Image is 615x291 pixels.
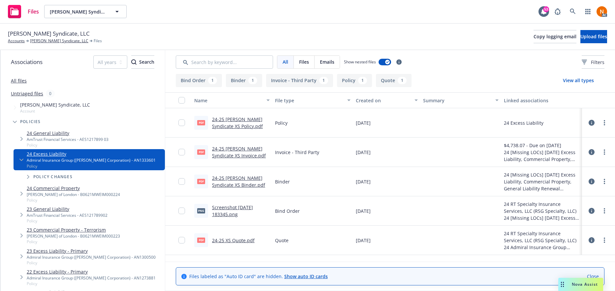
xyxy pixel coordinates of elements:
[534,33,576,40] span: Copy logging email
[597,6,607,17] img: photo
[197,208,205,213] span: png
[600,178,608,185] a: more
[566,5,579,18] a: Search
[275,119,288,126] span: Policy
[11,90,43,97] a: Untriaged files
[420,92,501,108] button: Summary
[272,92,353,108] button: File type
[27,260,156,266] span: Policy
[558,278,603,291] button: Nova Assist
[600,207,608,215] a: more
[275,178,290,185] span: Binder
[320,58,334,65] span: Emails
[356,237,371,244] span: [DATE]
[27,130,108,137] a: 24 General Liability
[212,237,255,243] a: 24-25 XS Quote.pdf
[176,55,273,69] input: Search by keyword...
[248,77,257,84] div: 1
[275,97,343,104] div: File type
[356,178,371,185] span: [DATE]
[27,226,120,233] a: 23 Commercial Property - Terrorism
[27,275,156,281] div: Admiral Insurance Group ([PERSON_NAME] Corporation) - AN1273881
[208,77,217,84] div: 1
[358,77,367,84] div: 1
[27,268,156,275] a: 22 Excess Liability - Primary
[501,92,582,108] button: Linked associations
[189,273,328,280] span: Files labeled as "Auto ID card" are hidden.
[192,92,272,108] button: Name
[572,281,598,287] span: Nova Assist
[212,175,265,188] a: 24-25 [PERSON_NAME] Syndicate XS Binder.pdf
[44,5,127,18] button: [PERSON_NAME] Syndicate, LLC
[27,157,156,163] div: Admiral Insurance Group ([PERSON_NAME] Corporation) - AN1333601
[552,74,604,87] button: View all types
[27,218,108,224] span: Policy
[266,74,333,87] button: Invoice - Third Party
[20,120,41,124] span: Policies
[178,149,185,155] input: Toggle Row Selected
[27,163,156,169] span: Policy
[504,142,579,149] div: $4,738.07 - Due on [DATE]
[30,38,88,44] a: [PERSON_NAME] Syndicate, LLC
[356,149,371,156] span: [DATE]
[376,74,412,87] button: Quote
[580,33,607,40] span: Upload files
[504,244,579,251] div: 24 Admiral Insurance Group ([PERSON_NAME] Corporation), RT Specialty Insurance Services, LLC (RSG...
[27,233,120,239] div: [PERSON_NAME] of London - B0621MWEIM000223
[356,119,371,126] span: [DATE]
[398,77,407,84] div: 1
[591,59,604,66] span: Filters
[46,90,55,97] div: 0
[504,230,579,244] div: 24 RT Specialty Insurance Services, LLC (RSG Specialty, LLC)
[178,119,185,126] input: Toggle Row Selected
[176,74,222,87] button: Bind Order
[27,185,120,192] a: 24 Commercial Property
[27,150,156,157] a: 24 Excess Liability
[582,59,604,66] span: Filters
[27,197,120,203] span: Policy
[504,119,543,126] div: 24 Excess Liability
[504,171,579,192] div: 24 [Missing LOCs] [DATE] Excess Liability, Commercial Property, General Liability Renewal
[212,145,266,159] a: 24-25 [PERSON_NAME] Syndicate XS Invoice.pdf
[27,212,108,218] div: AmTrust Financial Services - AES121789902
[356,208,371,214] span: [DATE]
[20,108,90,114] span: Account
[337,74,372,87] button: Policy
[275,149,319,156] span: Invoice - Third Party
[28,9,39,14] span: Files
[33,175,73,179] span: Policy changes
[194,97,262,104] div: Name
[197,179,205,184] span: pdf
[197,149,205,154] span: pdf
[11,78,27,84] a: All files
[27,137,108,142] div: AmTrust Financial Services - AES1217899 03
[27,142,108,148] span: Policy
[178,237,185,243] input: Toggle Row Selected
[197,238,205,242] span: pdf
[8,38,25,44] a: Accounts
[131,55,154,69] button: SearchSearch
[534,30,576,43] button: Copy logging email
[131,59,137,65] svg: Search
[283,58,288,65] span: All
[27,254,156,260] div: Admiral Insurance Group ([PERSON_NAME] Corporation) - AN1300500
[178,208,185,214] input: Toggle Row Selected
[356,97,411,104] div: Created on
[504,214,579,221] div: 24 [Missing LOCs] [DATE] Excess Liability, Commercial Property, General Liability Renewal
[423,97,491,104] div: Summary
[551,5,564,18] a: Report a Bug
[178,97,185,104] input: Select all
[344,59,376,65] span: Show nested files
[353,92,420,108] button: Created on
[319,77,328,84] div: 1
[275,237,289,244] span: Quote
[27,281,156,286] span: Policy
[20,101,90,108] span: [PERSON_NAME] Syndicate, LLC
[284,273,328,279] a: Show auto ID cards
[558,278,567,291] div: Drag to move
[94,38,102,44] span: Files
[197,120,205,125] span: pdf
[27,247,156,254] a: 23 Excess Liability - Primary
[587,273,599,280] a: Close
[11,58,43,66] span: Associations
